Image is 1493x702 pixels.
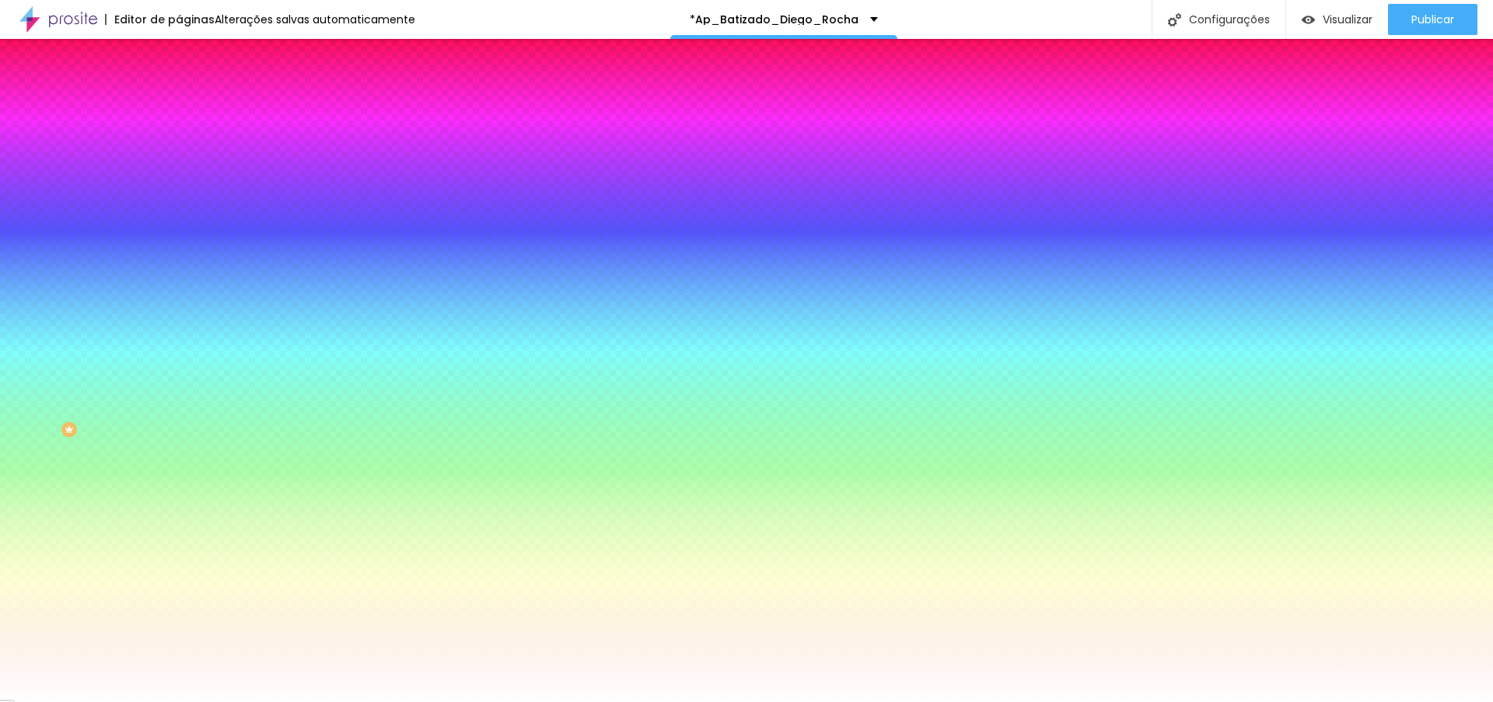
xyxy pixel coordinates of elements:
[1411,13,1454,26] span: Publicar
[105,14,215,25] div: Editor de páginas
[1286,4,1388,35] button: Visualizar
[1388,4,1477,35] button: Publicar
[690,14,858,25] p: *Ap_Batizado_Diego_Rocha
[215,14,415,25] div: Alterações salvas automaticamente
[1168,13,1181,26] img: Icone
[1302,13,1315,26] img: view-1.svg
[1323,13,1372,26] span: Visualizar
